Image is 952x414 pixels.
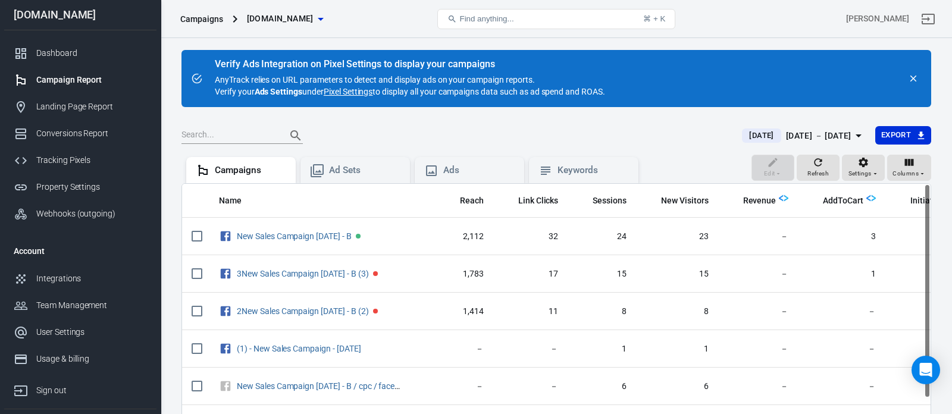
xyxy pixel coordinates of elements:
[807,195,863,207] span: AddToCart
[728,343,789,355] span: －
[743,193,776,208] span: Total revenue calculated by AnyTrack.
[237,269,371,278] span: 3New Sales Campaign 21.08.2025 - B (3)
[181,128,277,143] input: Search...
[807,381,876,393] span: －
[4,200,156,227] a: Webhooks (outgoing)
[219,266,232,281] svg: Facebook Ads
[866,193,876,203] img: Logo
[36,208,147,220] div: Webhooks (outgoing)
[237,231,352,241] a: New Sales Campaign [DATE] - B
[779,193,788,203] img: Logo
[460,195,484,207] span: Reach
[807,231,876,243] span: 3
[444,343,484,355] span: －
[443,164,515,177] div: Ads
[786,128,851,143] div: [DATE] － [DATE]
[219,195,257,207] span: Name
[744,130,778,142] span: [DATE]
[36,353,147,365] div: Usage & billing
[373,309,378,313] span: Paused
[36,272,147,285] div: Integrations
[219,379,232,393] svg: Unknown Facebook
[875,126,931,145] button: Export
[732,126,875,146] button: [DATE][DATE] － [DATE]
[914,5,942,33] a: Sign out
[444,268,484,280] span: 1,783
[646,268,709,280] span: 15
[437,9,675,29] button: Find anything...⌘ + K
[4,10,156,20] div: [DOMAIN_NAME]
[743,195,776,207] span: Revenue
[503,381,559,393] span: －
[661,195,709,207] span: New Visitors
[444,381,484,393] span: －
[237,306,369,316] a: 2New Sales Campaign [DATE] - B (2)
[36,101,147,113] div: Landing Page Report
[846,12,909,25] div: Account id: vJBaXv7L
[281,121,310,150] button: Search
[4,346,156,372] a: Usage & billing
[728,381,789,393] span: －
[444,231,484,243] span: 2,112
[180,13,223,25] div: Campaigns
[4,237,156,265] li: Account
[255,87,303,96] strong: Ads Settings
[887,155,931,181] button: Columns
[577,343,627,355] span: 1
[36,74,147,86] div: Campaign Report
[912,356,940,384] div: Open Intercom Messenger
[4,147,156,174] a: Tracking Pixels
[237,381,413,391] a: New Sales Campaign [DATE] - B / cpc / facebook
[4,372,156,404] a: Sign out
[36,181,147,193] div: Property Settings
[646,381,709,393] span: 6
[807,306,876,318] span: －
[4,93,156,120] a: Landing Page Report
[728,193,776,208] span: Total revenue calculated by AnyTrack.
[237,344,363,353] span: (1) - New Sales Campaign - 13.08.2025
[36,384,147,397] div: Sign out
[503,343,559,355] span: －
[356,234,361,239] span: Active
[646,195,709,207] span: New Visitors
[237,232,353,240] span: New Sales Campaign 21.08.2025 - B
[646,306,709,318] span: 8
[329,164,400,177] div: Ad Sets
[237,307,371,315] span: 2New Sales Campaign 21.08.2025 - B (2)
[36,154,147,167] div: Tracking Pixels
[237,269,369,278] a: 3New Sales Campaign [DATE] - B (3)
[577,268,627,280] span: 15
[558,164,629,177] div: Keywords
[219,341,232,356] svg: Facebook Ads
[797,155,840,181] button: Refresh
[842,155,885,181] button: Settings
[518,193,559,208] span: The number of clicks on links within the ad that led to advertiser-specified destinations
[324,86,372,98] a: Pixel Settings
[728,306,789,318] span: －
[518,195,559,207] span: Link Clicks
[503,268,559,280] span: 17
[444,193,484,208] span: The number of people who saw your ads at least once. Reach is different from impressions, which m...
[247,11,314,26] span: emilygracememorial.com
[36,299,147,312] div: Team Management
[4,67,156,93] a: Campaign Report
[646,231,709,243] span: 23
[807,168,829,179] span: Refresh
[807,343,876,355] span: －
[4,292,156,319] a: Team Management
[4,319,156,346] a: User Settings
[807,268,876,280] span: 1
[503,193,559,208] span: The number of clicks on links within the ad that led to advertiser-specified destinations
[503,306,559,318] span: 11
[237,344,361,353] a: (1) - New Sales Campaign - [DATE]
[460,193,484,208] span: The number of people who saw your ads at least once. Reach is different from impressions, which m...
[215,58,605,70] div: Verify Ads Integration on Pixel Settings to display your campaigns
[219,304,232,318] svg: Facebook Ads
[728,268,789,280] span: －
[444,306,484,318] span: 1,414
[4,265,156,292] a: Integrations
[593,195,627,207] span: Sessions
[242,8,328,30] button: [DOMAIN_NAME]
[4,120,156,147] a: Conversions Report
[4,40,156,67] a: Dashboard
